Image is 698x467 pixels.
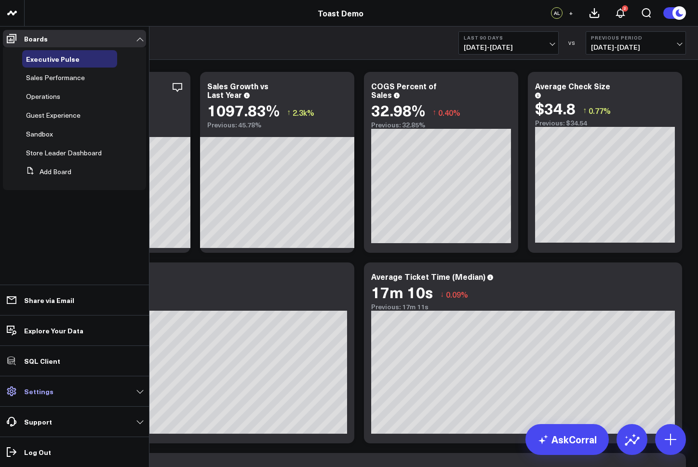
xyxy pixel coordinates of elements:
button: Add Board [22,163,71,180]
span: 0.09% [446,289,468,300]
div: 17m 10s [371,283,433,301]
span: [DATE] - [DATE] [591,43,681,51]
span: Executive Pulse [26,54,80,64]
span: [DATE] - [DATE] [464,43,553,51]
span: Guest Experience [26,110,81,120]
div: 2 [622,5,628,12]
span: ↓ [440,288,444,301]
p: Share via Email [24,296,74,304]
span: Store Leader Dashboard [26,148,102,157]
span: ↑ [583,104,587,117]
a: Toast Demo [318,8,363,18]
a: SQL Client [3,352,146,370]
span: Operations [26,92,60,101]
span: ↑ [287,106,291,119]
div: Average Ticket Time (Median) [371,271,485,282]
p: Log Out [24,448,51,456]
a: Sandbox [26,130,53,138]
p: Explore Your Data [24,327,83,334]
p: Settings [24,387,54,395]
div: AL [551,7,563,19]
div: $34.8 [535,99,576,117]
a: Sales Performance [26,74,85,82]
button: Last 90 Days[DATE]-[DATE] [458,31,559,55]
div: COGS Percent of Sales [371,81,437,100]
div: Previous: 45.78% [207,121,347,129]
p: SQL Client [24,357,60,365]
div: Previous: $34.54 [535,119,675,127]
div: Previous: 4.48 [43,303,347,311]
span: Sandbox [26,129,53,138]
button: Previous Period[DATE]-[DATE] [586,31,686,55]
div: Average Check Size [535,81,610,91]
div: 32.98% [371,101,425,119]
div: Sales Growth vs Last Year [207,81,268,100]
b: Last 90 Days [464,35,553,41]
div: Previous: 32.85% [371,121,511,129]
span: 0.77% [589,105,611,116]
div: Previous: 17m 11s [371,303,675,311]
span: + [569,10,573,16]
span: 2.3k% [293,107,314,118]
div: 1097.83% [207,101,280,119]
div: VS [564,40,581,46]
b: Previous Period [591,35,681,41]
a: Log Out [3,443,146,461]
a: AskCorral [525,424,609,455]
button: + [565,7,577,19]
span: ↑ [432,106,436,119]
span: Sales Performance [26,73,85,82]
a: Operations [26,93,60,100]
p: Support [24,418,52,426]
span: 0.40% [438,107,460,118]
a: Guest Experience [26,111,81,119]
a: Executive Pulse [26,55,80,63]
a: Store Leader Dashboard [26,149,102,157]
p: Boards [24,35,48,42]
